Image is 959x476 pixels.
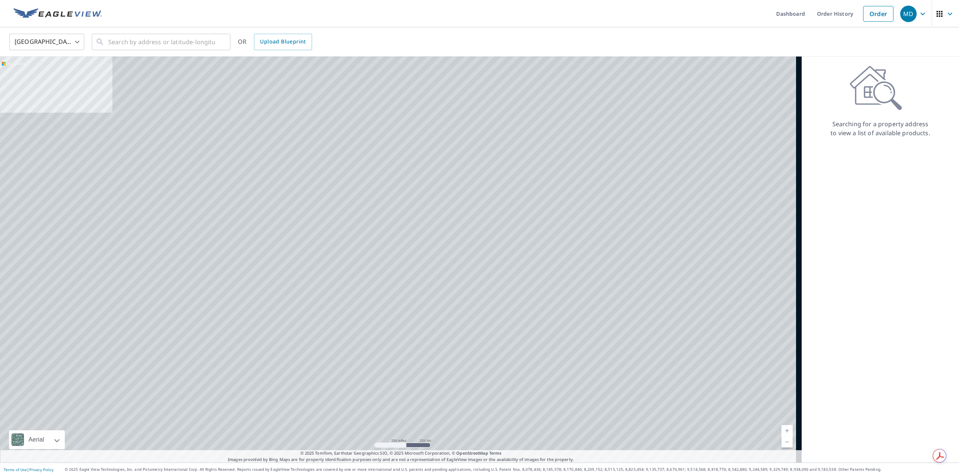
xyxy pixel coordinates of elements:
a: Current Level 5, Zoom Out [781,436,793,448]
a: Terms [489,450,502,456]
a: Terms of Use [4,467,27,472]
div: Aerial [26,430,46,449]
a: Order [863,6,893,22]
img: EV Logo [13,8,102,19]
span: © 2025 TomTom, Earthstar Geographics SIO, © 2025 Microsoft Corporation, © [300,450,502,457]
a: Current Level 5, Zoom In [781,425,793,436]
p: © 2025 Eagle View Technologies, Inc. and Pictometry International Corp. All Rights Reserved. Repo... [65,467,955,472]
a: Privacy Policy [29,467,54,472]
a: Upload Blueprint [254,34,312,50]
a: OpenStreetMap [456,450,488,456]
div: MD [900,6,917,22]
input: Search by address or latitude-longitude [108,31,215,52]
div: [GEOGRAPHIC_DATA] [9,31,84,52]
p: | [4,467,54,472]
span: Upload Blueprint [260,37,306,46]
p: Searching for a property address to view a list of available products. [830,119,931,137]
div: Aerial [9,430,65,449]
div: OR [238,34,312,50]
